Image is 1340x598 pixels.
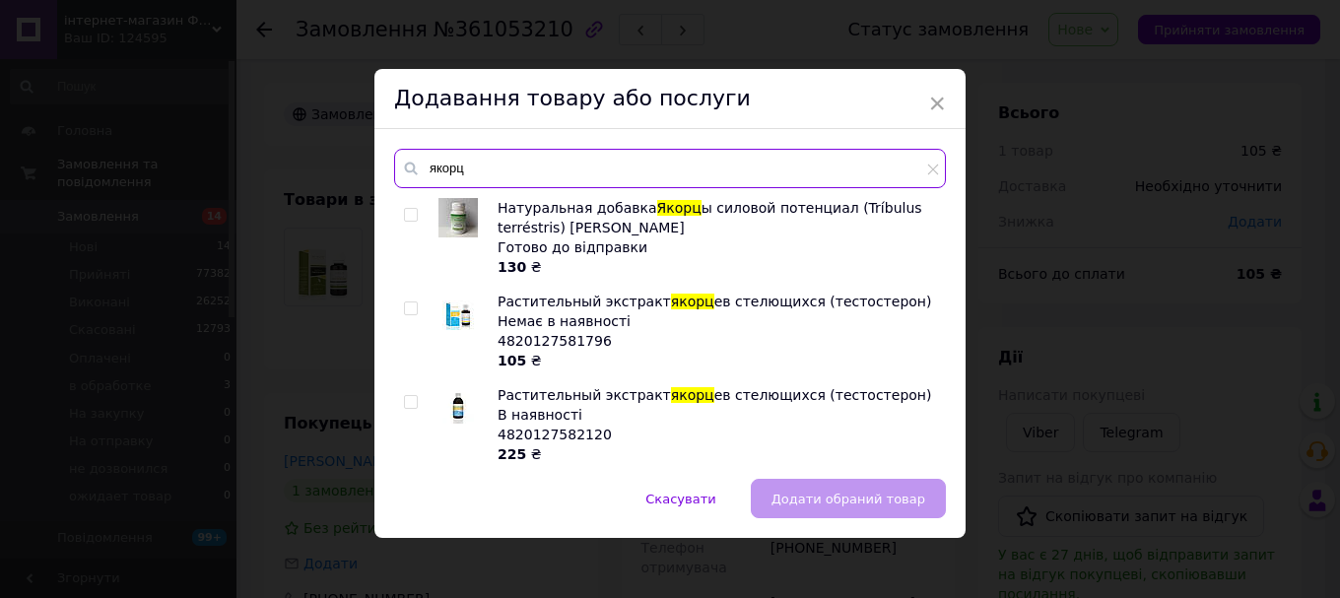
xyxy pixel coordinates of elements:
span: 4820127582120 [498,427,612,442]
img: Натуральная добавка Якорцы силовой потенциал (Tríbulus terréstris) Даникафарм [438,198,478,237]
span: ы силовой потенциал (Tríbulus terréstris) [PERSON_NAME] [498,200,922,235]
div: Готово до відправки [498,237,935,257]
img: Растительный экстракт якорцев стелющихся (тестостерон) [442,386,474,424]
span: ев стелющихся (тестостерон) [714,294,932,309]
span: 4820127581796 [498,333,612,349]
span: Натуральная добавка [498,200,657,216]
span: якорц [671,294,714,309]
span: ев стелющихся (тестостерон) [714,387,932,403]
b: 225 [498,446,526,462]
span: Растительный экстракт [498,387,671,403]
span: Скасувати [645,492,715,506]
span: Растительный экстракт [498,294,671,309]
div: Додавання товару або послуги [374,69,966,129]
span: якорц [671,387,714,403]
img: Растительный экстракт якорцев стелющихся (тестостерон) [442,293,474,330]
input: Пошук за товарами та послугами [394,149,946,188]
b: 105 [498,353,526,368]
div: ₴ [498,351,935,370]
span: Якорц [657,200,702,216]
div: В наявності [498,405,935,425]
div: ₴ [498,257,935,277]
div: ₴ [498,444,935,464]
span: × [928,87,946,120]
b: 130 [498,259,526,275]
div: Немає в наявності [498,311,935,331]
button: Скасувати [625,479,736,518]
